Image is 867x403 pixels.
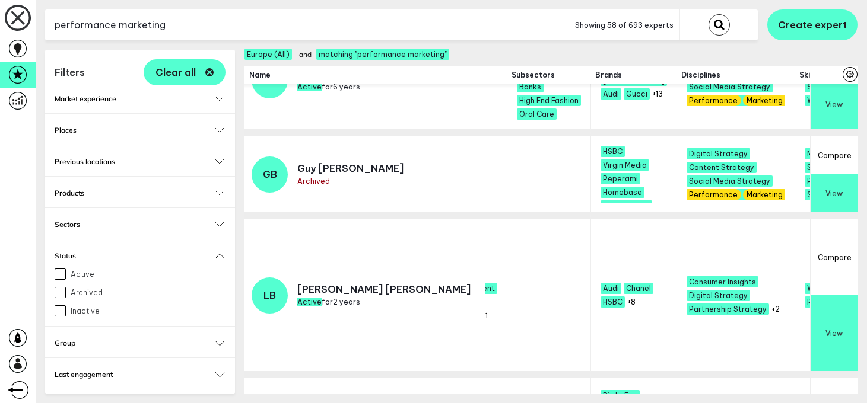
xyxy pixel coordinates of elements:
[517,81,544,92] span: Banks
[687,175,773,187] span: Social Media Strategy
[517,108,557,120] span: Oral Care
[263,168,277,180] span: GB
[687,189,785,200] span: Performance Marketing
[55,305,226,316] label: Inactive
[55,157,226,166] button: Previous locations
[601,187,644,198] span: Homebase
[45,11,569,40] input: Search for name, tags and keywords here...
[297,162,404,174] p: Guy [PERSON_NAME]
[299,51,312,58] span: and
[297,298,360,306] span: for 2 years
[687,303,769,315] span: Partnership Strategy
[55,338,226,347] button: Group
[601,296,625,308] span: HSBC
[681,71,790,79] span: Disciplines
[55,287,226,298] label: Archived
[55,188,226,197] button: Products
[805,162,859,173] span: Script writing
[249,71,481,79] span: Name
[512,71,586,79] span: Subsectors
[689,96,738,105] span: Performance
[575,21,674,30] span: Showing 58 of 693 experts
[595,71,672,79] span: Brands
[55,94,226,103] button: Market experience
[601,200,652,212] span: Star Alliance
[687,276,758,287] span: Consumer Insights
[297,82,360,91] span: for 6 years
[627,298,636,306] button: +8
[601,159,649,171] span: Virgin Media
[771,305,780,314] button: +2
[767,9,858,40] button: Create expert
[687,148,750,159] span: Digital Strategy
[55,66,85,78] h1: Filters
[811,295,858,371] button: View
[55,268,66,280] input: Active
[624,88,650,100] span: Gucci
[263,289,276,301] span: LB
[687,95,785,106] span: Performance Marketing
[55,370,226,379] button: Last engagement
[55,251,226,260] button: Status
[689,190,738,199] span: Performance
[601,146,625,157] span: HSBC
[687,81,773,92] span: Social Media Strategy
[601,283,621,294] span: Audi
[244,49,292,60] span: Europe (All)
[811,174,858,212] button: View
[811,136,858,174] button: Compare
[316,49,449,60] span: matching "performance marketing"
[517,95,581,106] span: High End Fashion
[747,190,783,199] span: Marketing
[55,305,66,316] input: Inactive
[601,390,640,401] span: Bird's Eye
[687,162,757,173] span: Content Strategy
[687,290,750,301] span: Digital Strategy
[778,19,847,31] span: Create expert
[55,268,226,280] label: Active
[624,283,653,294] span: Chanel
[55,220,226,229] button: Sectors
[297,82,322,91] span: Active
[297,283,471,295] p: [PERSON_NAME] [PERSON_NAME]
[55,126,226,135] button: Places
[155,68,196,77] span: Clear all
[297,298,322,306] span: Active
[55,287,66,298] input: Archived
[144,59,226,85] button: Clear all
[297,177,330,185] span: Archived
[747,96,783,105] span: Marketing
[601,88,621,100] span: Audi
[811,219,858,295] button: Compare
[811,80,858,129] button: View
[482,311,488,320] button: +1
[652,89,663,98] button: +13
[601,173,640,184] span: Peperami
